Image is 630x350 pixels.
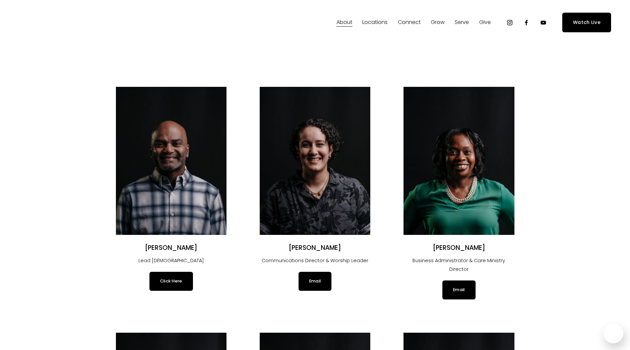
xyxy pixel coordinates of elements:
[404,257,514,274] p: Business Administrator & Care Ministry Director
[336,17,352,28] a: folder dropdown
[398,18,421,27] span: Connect
[562,13,611,32] a: Watch Live
[431,17,445,28] a: folder dropdown
[455,17,469,28] a: folder dropdown
[455,18,469,27] span: Serve
[362,18,388,27] span: Locations
[404,244,514,252] h2: [PERSON_NAME]
[116,257,226,265] p: Lead [DEMOGRAPHIC_DATA]
[336,18,352,27] span: About
[299,272,331,290] a: Email
[260,244,370,252] h2: [PERSON_NAME]
[362,17,388,28] a: folder dropdown
[431,18,445,27] span: Grow
[398,17,421,28] a: folder dropdown
[442,280,475,299] a: Email
[260,87,370,235] img: Angélica Smith
[506,19,513,26] a: Instagram
[479,17,491,28] a: folder dropdown
[19,16,112,29] img: Fellowship Memphis
[523,19,530,26] a: Facebook
[149,272,193,290] a: Click Here
[260,257,370,265] p: Communications Director & Worship Leader
[479,18,491,27] span: Give
[116,244,226,252] h2: [PERSON_NAME]
[540,19,547,26] a: YouTube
